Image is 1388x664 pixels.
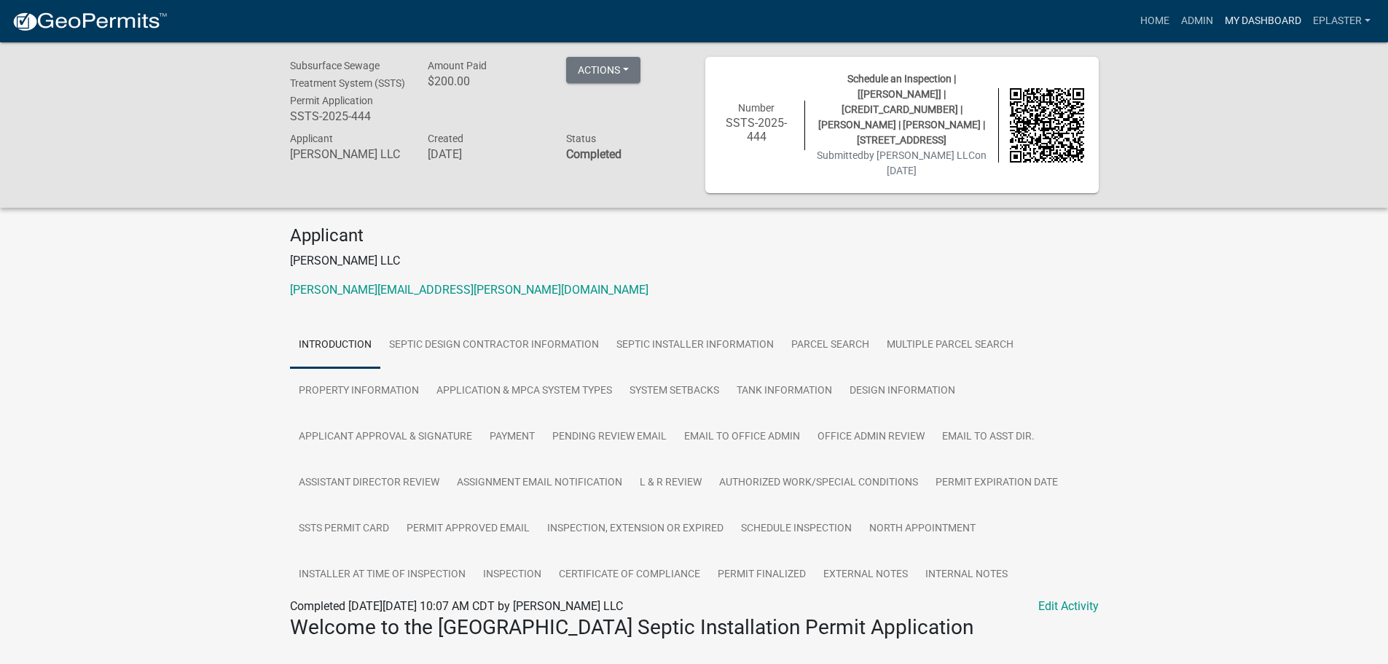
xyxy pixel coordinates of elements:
[290,460,448,507] a: Assistant Director Review
[290,615,1099,640] h3: Welcome to the [GEOGRAPHIC_DATA] Septic Installation Permit Application
[290,368,428,415] a: Property Information
[608,322,783,369] a: Septic Installer Information
[290,252,1099,270] p: [PERSON_NAME] LLC
[538,506,732,552] a: Inspection, Extension or EXPIRED
[290,283,648,297] a: [PERSON_NAME][EMAIL_ADDRESS][PERSON_NAME][DOMAIN_NAME]
[398,506,538,552] a: Permit Approved Email
[380,322,608,369] a: Septic Design Contractor Information
[290,133,333,144] span: Applicant
[1134,7,1175,35] a: Home
[809,414,933,461] a: Office Admin Review
[709,552,815,598] a: Permit Finalized
[1219,7,1307,35] a: My Dashboard
[1038,598,1099,615] a: Edit Activity
[927,460,1067,507] a: Permit Expiration Date
[290,60,405,106] span: Subsurface Sewage Treatment System (SSTS) Permit Application
[448,460,631,507] a: Assignment Email Notification
[550,552,709,598] a: Certificate of Compliance
[290,506,398,552] a: SSTS Permit Card
[675,414,809,461] a: Email to Office Admin
[290,414,481,461] a: Applicant Approval & Signature
[566,147,622,161] strong: Completed
[863,149,975,161] span: by [PERSON_NAME] LLC
[1175,7,1219,35] a: Admin
[738,102,775,114] span: Number
[290,225,1099,246] h4: Applicant
[878,322,1022,369] a: Multiple Parcel Search
[428,147,544,161] h6: [DATE]
[428,368,621,415] a: Application & MPCA System Types
[290,599,623,613] span: Completed [DATE][DATE] 10:07 AM CDT by [PERSON_NAME] LLC
[544,414,675,461] a: Pending review Email
[728,368,841,415] a: Tank Information
[428,74,544,88] h6: $200.00
[621,368,728,415] a: System Setbacks
[290,322,380,369] a: Introduction
[566,133,596,144] span: Status
[815,552,917,598] a: External Notes
[917,552,1016,598] a: Internal Notes
[933,414,1043,461] a: Email to Asst Dir.
[1307,7,1376,35] a: eplaster
[428,133,463,144] span: Created
[720,116,794,144] h6: SSTS-2025-444
[860,506,984,552] a: North Appointment
[817,149,987,176] span: Submitted on [DATE]
[290,109,407,123] h6: SSTS-2025-444
[290,552,474,598] a: Installer at time of Inspection
[818,73,985,146] span: Schedule an Inspection | [[PERSON_NAME]] | [CREDIT_CARD_NUMBER] | [PERSON_NAME] | [PERSON_NAME] |...
[732,506,860,552] a: Schedule Inspection
[631,460,710,507] a: L & R Review
[474,552,550,598] a: Inspection
[290,147,407,161] h6: [PERSON_NAME] LLC
[481,414,544,461] a: Payment
[1010,88,1084,163] img: QR code
[428,60,487,71] span: Amount Paid
[783,322,878,369] a: Parcel search
[566,57,640,83] button: Actions
[710,460,927,507] a: Authorized Work/Special Conditions
[841,368,964,415] a: Design Information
